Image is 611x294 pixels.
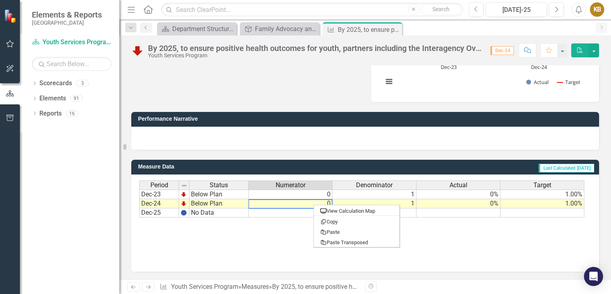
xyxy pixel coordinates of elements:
[432,6,449,12] span: Search
[150,182,168,189] span: Period
[39,94,66,103] a: Elements
[172,24,235,34] div: Department Structure & Strategic Results
[139,190,179,199] td: Dec-23
[416,190,500,199] td: 0%
[557,78,580,86] button: Show Target
[148,44,483,53] div: By 2025, to ensure positive health outcomes for youth, partners including the Interagency Oversig...
[314,216,399,216] td: ---------
[210,182,228,189] span: Status
[189,190,249,199] td: Below Plan
[276,182,305,189] span: Numerator
[314,216,399,226] td: <i class='far fa-fw fa-copy'></i> &nbsp;Copy
[131,44,144,57] img: Below Plan
[39,109,62,118] a: Reports
[320,228,395,236] div: Paste
[320,238,395,247] div: Paste Transposed
[159,24,235,34] a: Department Structure & Strategic Results
[241,283,269,290] a: Measures
[189,208,249,218] td: No Data
[500,190,584,199] td: 1.00%
[138,116,595,122] h3: Performance Narrative
[249,199,333,208] td: 0
[76,80,89,87] div: 3
[32,38,111,47] a: Youth Services Program
[590,2,604,17] button: KB
[32,10,102,20] span: Elements & Reports
[4,9,18,23] img: ClearPoint Strategy
[441,63,457,71] text: Dec-23
[526,78,549,86] button: Show Actual
[139,199,179,208] td: Dec-24
[356,182,393,189] span: Denominator
[139,208,179,218] td: Dec-25
[148,53,483,59] div: Youth Services Program
[383,76,395,87] button: View chart menu, Chart
[314,237,399,247] td: <i class='far fa-fw fa-paste'></i> &nbsp;Paste Transposed
[333,190,416,199] td: 1
[488,5,544,15] div: [DATE]-25
[490,46,514,55] span: Dec-24
[66,110,78,117] div: 16
[181,191,187,198] img: TnMDeAgwAPMxUmUi88jYAAAAAElFTkSuQmCC
[314,205,399,216] td: <i class='fa fa-fw fa-tv'></i> &nbsp;View Calculation Map
[421,4,461,15] button: Search
[500,199,584,208] td: 1.00%
[32,57,111,71] input: Search Below...
[320,207,395,215] div: View Calculation Map
[160,282,359,292] div: » »
[161,3,463,17] input: Search ClearPoint...
[138,164,317,170] h3: Measure Data
[533,182,551,189] span: Target
[181,200,187,207] img: TnMDeAgwAPMxUmUi88jYAAAAAElFTkSuQmCC
[242,24,317,34] a: Family Advocacy and Support Team Activity
[181,210,187,216] img: BgCOk07PiH71IgAAAABJRU5ErkJggg==
[449,182,467,189] span: Actual
[189,199,249,208] td: Below Plan
[539,164,594,172] span: Last Calculated [DATE]
[338,25,400,35] div: By 2025, to ensure positive health outcomes for youth, partners including the Interagency Oversig...
[255,24,317,34] div: Family Advocacy and Support Team Activity
[584,267,603,286] div: Open Intercom Messenger
[70,95,83,102] div: 91
[314,226,399,237] td: <i class='far fa-fw fa-paste'></i> &nbsp;Paste
[181,182,187,189] img: 8DAGhfEEPCf229AAAAAElFTkSuQmCC
[171,283,238,290] a: Youth Services Program
[531,63,547,71] text: Dec-24
[333,199,416,208] td: 1
[486,2,547,17] button: [DATE]-25
[32,20,102,26] small: [GEOGRAPHIC_DATA]
[320,218,395,226] div: Copy
[416,199,500,208] td: 0%
[249,190,333,199] td: 0
[39,79,72,88] a: Scorecards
